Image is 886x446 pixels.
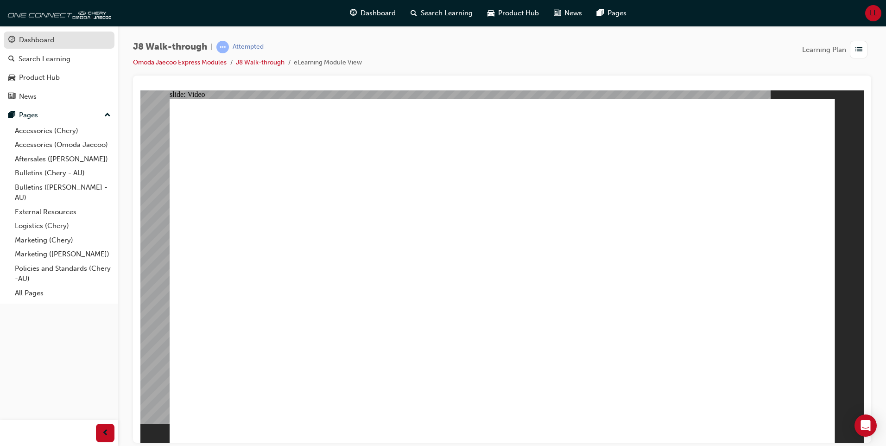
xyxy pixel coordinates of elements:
span: Product Hub [498,8,539,19]
a: guage-iconDashboard [342,4,403,23]
a: External Resources [11,205,114,219]
a: Aftersales ([PERSON_NAME]) [11,152,114,166]
div: Search Learning [19,54,70,64]
a: Omoda Jaecoo Express Modules [133,58,227,66]
a: search-iconSearch Learning [403,4,480,23]
button: LL [865,5,881,21]
span: pages-icon [597,7,604,19]
div: Product Hub [19,72,60,83]
a: pages-iconPages [589,4,634,23]
span: search-icon [411,7,417,19]
a: J8 Walk-through [236,58,285,66]
span: guage-icon [8,36,15,45]
img: oneconnect [5,4,111,22]
a: Accessories (Omoda Jaecoo) [11,138,114,152]
span: | [211,42,213,52]
span: search-icon [8,55,15,64]
a: Policies and Standards (Chery -AU) [11,261,114,286]
div: News [19,91,37,102]
span: news-icon [554,7,561,19]
span: LL [870,8,877,19]
span: pages-icon [8,111,15,120]
span: Pages [608,8,627,19]
a: Bulletins ([PERSON_NAME] - AU) [11,180,114,205]
a: Bulletins (Chery - AU) [11,166,114,180]
span: prev-icon [102,427,109,439]
a: car-iconProduct Hub [480,4,546,23]
span: car-icon [8,74,15,82]
div: Open Intercom Messenger [854,414,877,437]
span: J8 Walk-through [133,42,207,52]
a: Marketing ([PERSON_NAME]) [11,247,114,261]
a: Dashboard [4,32,114,49]
a: All Pages [11,286,114,300]
a: Search Learning [4,51,114,68]
div: Attempted [233,43,264,51]
div: Pages [19,110,38,121]
li: eLearning Module View [294,57,362,68]
a: Product Hub [4,69,114,86]
button: Pages [4,107,114,124]
span: Dashboard [361,8,396,19]
span: News [564,8,582,19]
span: car-icon [487,7,494,19]
button: DashboardSearch LearningProduct HubNews [4,30,114,107]
span: guage-icon [350,7,357,19]
div: Dashboard [19,35,54,45]
a: Accessories (Chery) [11,124,114,138]
span: up-icon [104,109,111,121]
a: News [4,88,114,105]
span: news-icon [8,93,15,101]
a: news-iconNews [546,4,589,23]
span: Learning Plan [802,45,846,55]
span: list-icon [855,44,862,56]
span: Search Learning [421,8,473,19]
a: Marketing (Chery) [11,233,114,248]
a: Logistics (Chery) [11,219,114,233]
button: Learning Plan [802,41,871,58]
span: learningRecordVerb_ATTEMPT-icon [216,41,229,53]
